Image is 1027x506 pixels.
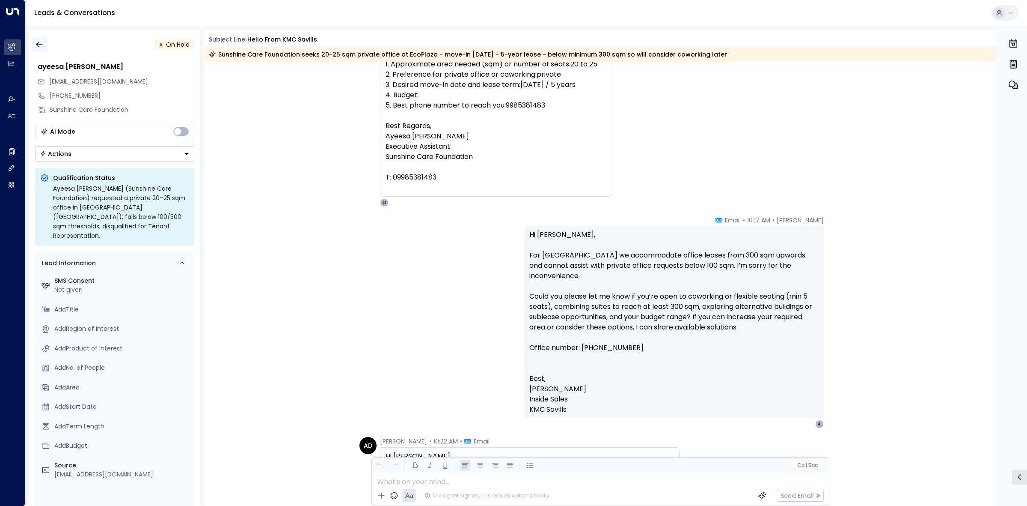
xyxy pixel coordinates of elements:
button: Cc|Bcc [793,461,821,470]
span: : [417,90,419,100]
div: AddTerm Length [54,422,191,431]
span: Inside Sales [529,394,568,404]
button: Actions [35,146,194,162]
font: 9985381483 [506,100,545,110]
p: Hi [PERSON_NAME], For [GEOGRAPHIC_DATA] we accommodate office leases from 300 sqm upwards and can... [529,230,819,363]
font: private [537,69,561,79]
span: 10:17 AM [747,216,770,225]
span: Sunshine Care Foundation [386,152,473,162]
span: : [569,59,597,69]
div: AddProduct of Interest [54,344,191,353]
button: Redo [389,460,400,471]
div: Actions [40,150,71,158]
span: Cc Bcc [797,462,817,468]
div: AddRegion of Interest [54,324,191,333]
div: • [159,37,163,52]
span: • [429,437,431,446]
div: Not given [54,285,191,294]
div: AddArea [54,383,191,392]
div: A [815,420,824,428]
font: 20 to 25 [570,59,597,69]
div: O [380,198,389,207]
span: • [460,437,462,446]
span: : [519,80,576,90]
div: Hi [PERSON_NAME], Thank you for your email. 1. Approximate area needed (sqm) or number of seats 2... [386,18,607,121]
span: KMC Savills [529,404,567,415]
span: • [743,216,745,225]
span: Subject Line: [209,35,246,44]
div: AddNo. of People [54,363,191,372]
div: Sunshine Care Foundation seeks 20-25 sqm private office at EcoPlaza - move-in [DATE] - 5-year lea... [209,50,727,59]
div: AddTitle [54,305,191,314]
span: Email [725,216,741,225]
a: Leads & Conversations [34,8,115,18]
div: Button group with a nested menu [35,146,194,162]
span: On Hold [166,40,190,49]
span: Best, [529,374,546,384]
span: ea@ggsunshine.com [49,77,148,86]
label: SMS Consent [54,276,191,285]
span: [PERSON_NAME] [529,384,586,394]
div: Lead Information [39,259,96,268]
div: AddStart Date [54,402,191,411]
span: T: 09985381483 [386,172,436,183]
span: [PERSON_NAME] [777,216,824,225]
div: The agent signature is added automatically [424,492,549,500]
span: : [505,100,545,111]
div: Ayeesa [PERSON_NAME] (Sunshine Care Foundation) requested a private 20–25 sqm office in [GEOGRAPH... [53,184,189,240]
div: Sunshine Care Foundation [50,105,194,114]
span: • [772,216,775,225]
span: : [535,69,561,80]
span: | [805,462,807,468]
font: [DATE] / 5 years [520,80,576,90]
p: Qualification Status [53,174,189,182]
span: [EMAIL_ADDRESS][DOMAIN_NAME] [49,77,148,86]
div: [PHONE_NUMBER] [50,91,194,100]
button: Undo [374,460,385,471]
div: AddBudget [54,441,191,450]
div: 5. Best phone number to reach you [386,100,607,121]
img: 78_headshot.jpg [827,216,844,233]
div: [EMAIL_ADDRESS][DOMAIN_NAME] [54,470,191,479]
div: AI Mode [50,127,75,136]
div: Hi [PERSON_NAME], [386,451,674,461]
label: Source [54,461,191,470]
span: Ayeesa [PERSON_NAME] [386,131,469,141]
span: [PERSON_NAME] [380,437,427,446]
span: Email [474,437,490,446]
div: Hello from KMC Savills [247,35,317,44]
span: 10:22 AM [433,437,458,446]
span: Best Regards, [386,121,431,131]
div: AD [359,437,377,454]
div: ayeesa [PERSON_NAME] [38,62,194,72]
span: Executive Assistant [386,141,450,152]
